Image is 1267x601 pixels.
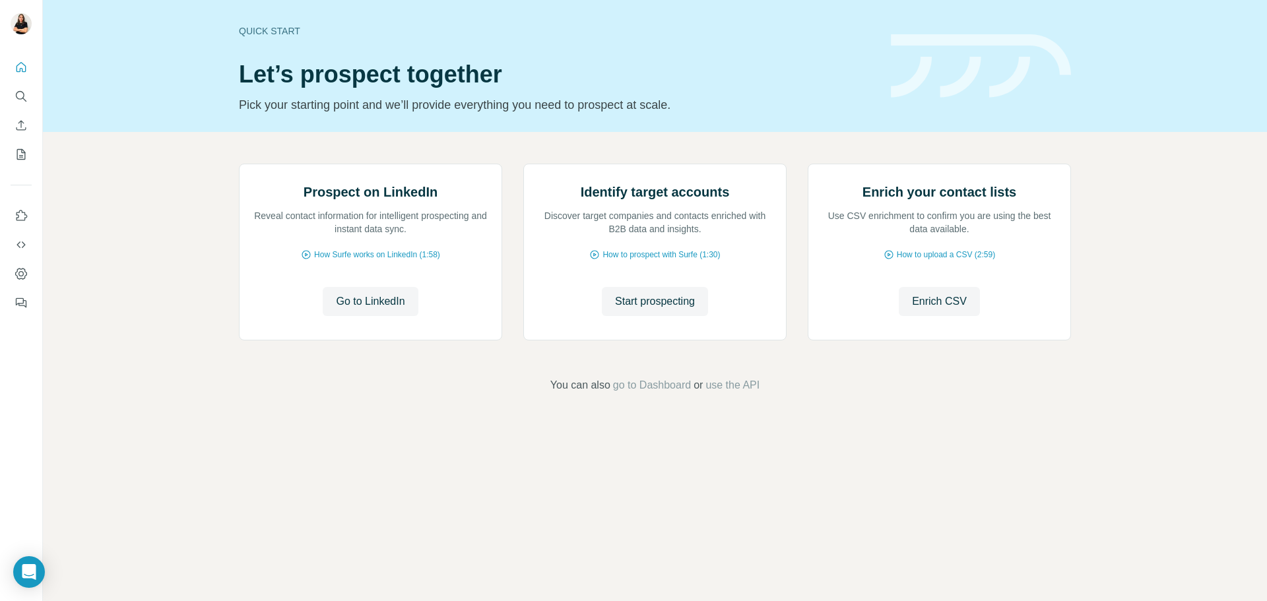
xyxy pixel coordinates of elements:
[613,377,691,393] button: go to Dashboard
[862,183,1016,201] h2: Enrich your contact lists
[11,13,32,34] img: Avatar
[891,34,1071,98] img: banner
[602,249,720,261] span: How to prospect with Surfe (1:30)
[11,113,32,137] button: Enrich CSV
[550,377,610,393] span: You can also
[822,209,1057,236] p: Use CSV enrichment to confirm you are using the best data available.
[897,249,995,261] span: How to upload a CSV (2:59)
[912,294,967,309] span: Enrich CSV
[239,61,875,88] h1: Let’s prospect together
[602,287,708,316] button: Start prospecting
[11,84,32,108] button: Search
[11,142,32,166] button: My lists
[11,204,32,228] button: Use Surfe on LinkedIn
[581,183,730,201] h2: Identify target accounts
[336,294,405,309] span: Go to LinkedIn
[615,294,695,309] span: Start prospecting
[239,24,875,38] div: Quick start
[304,183,438,201] h2: Prospect on LinkedIn
[323,287,418,316] button: Go to LinkedIn
[314,249,440,261] span: How Surfe works on LinkedIn (1:58)
[239,96,875,114] p: Pick your starting point and we’ll provide everything you need to prospect at scale.
[694,377,703,393] span: or
[13,556,45,588] div: Open Intercom Messenger
[11,233,32,257] button: Use Surfe API
[253,209,488,236] p: Reveal contact information for intelligent prospecting and instant data sync.
[11,55,32,79] button: Quick start
[11,291,32,315] button: Feedback
[705,377,760,393] button: use the API
[537,209,773,236] p: Discover target companies and contacts enriched with B2B data and insights.
[11,262,32,286] button: Dashboard
[899,287,980,316] button: Enrich CSV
